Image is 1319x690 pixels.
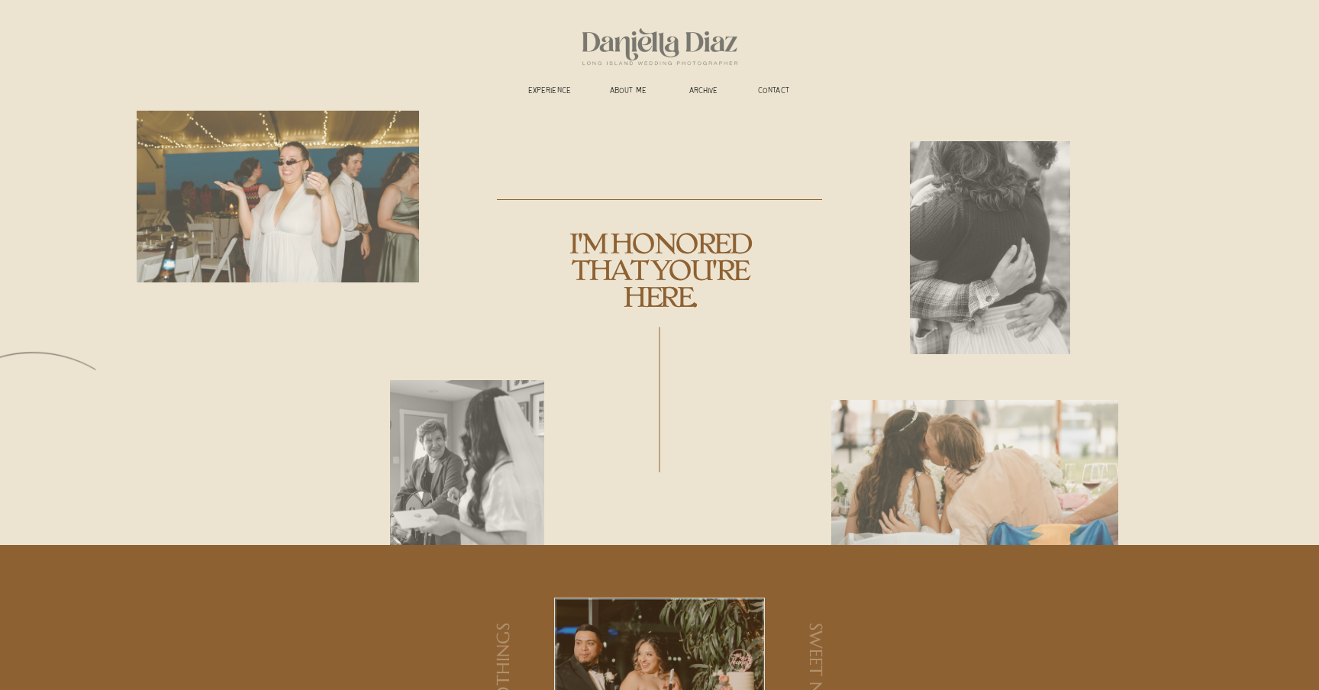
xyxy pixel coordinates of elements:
[521,86,578,98] a: experience
[750,86,798,98] a: CONTACT
[679,86,727,98] a: ARCHIVE
[539,231,780,327] h2: i'm honored that you're here.
[600,86,656,98] a: ABOUT ME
